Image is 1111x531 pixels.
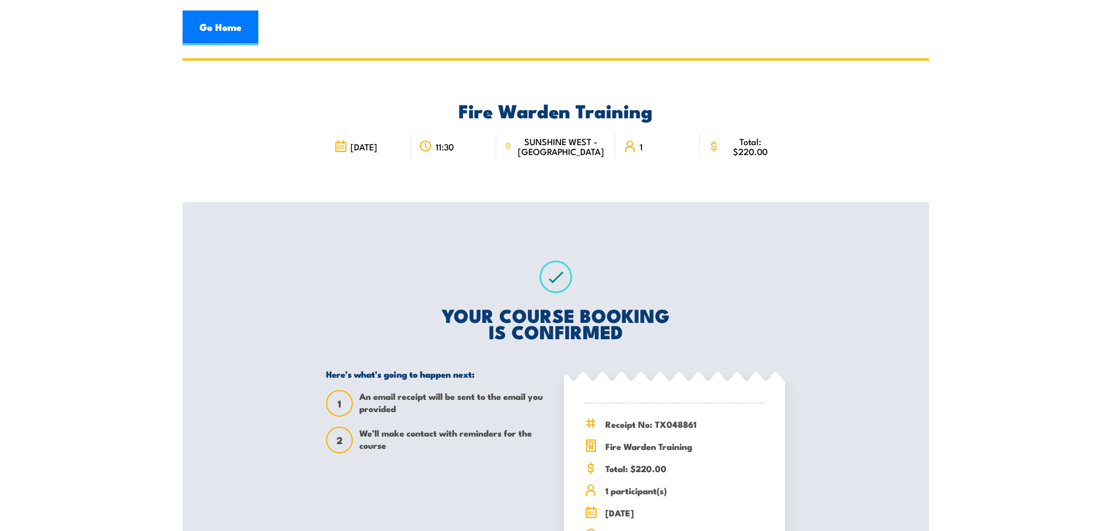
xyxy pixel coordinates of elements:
span: 1 participant(s) [605,484,765,497]
h2: YOUR COURSE BOOKING IS CONFIRMED [326,307,785,339]
span: 11:30 [436,142,454,152]
h2: Fire Warden Training [326,102,785,118]
span: 1 [640,142,643,152]
span: Fire Warden Training [605,439,765,453]
span: SUNSHINE WEST - [GEOGRAPHIC_DATA] [515,136,607,156]
span: Receipt No: TX048861 [605,417,765,431]
span: Total: $220.00 [723,136,777,156]
span: 1 [327,398,352,410]
h5: Here’s what’s going to happen next: [326,368,547,379]
span: Total: $220.00 [605,462,765,475]
span: [DATE] [351,142,377,152]
span: We’ll make contact with reminders for the course [359,427,547,453]
span: [DATE] [605,506,765,519]
span: An email receipt will be sent to the email you provided [359,390,547,417]
span: 2 [327,434,352,446]
a: Go Home [183,10,258,45]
